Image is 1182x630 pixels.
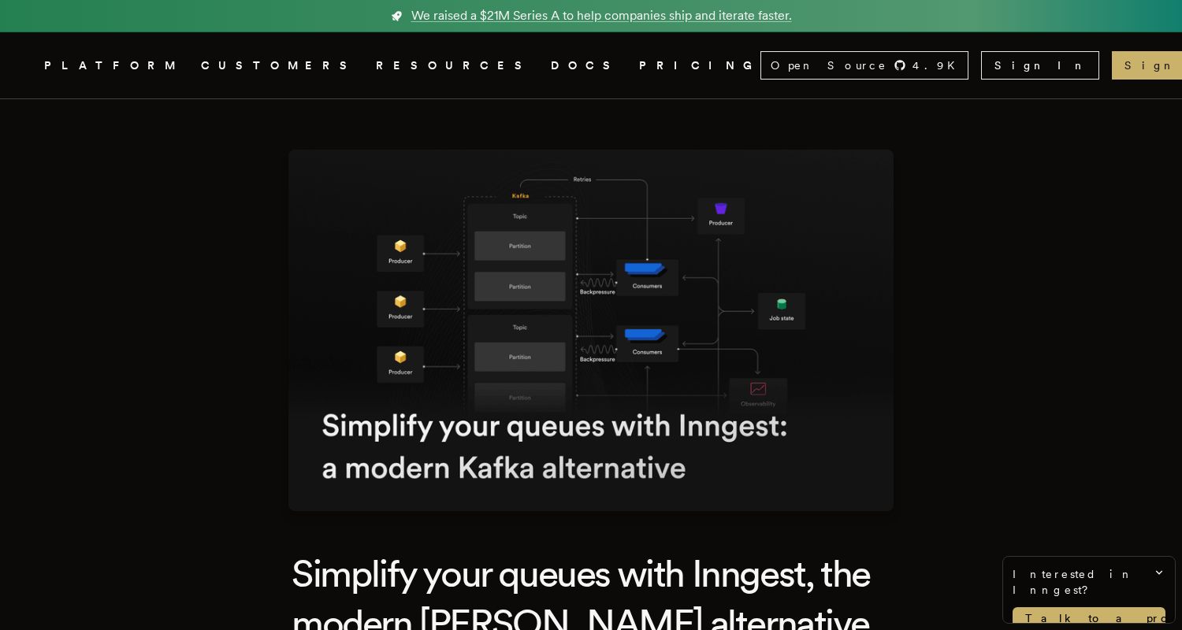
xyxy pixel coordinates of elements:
span: Open Source [771,57,887,73]
button: PLATFORM [44,56,182,76]
a: Sign In [981,51,1099,80]
span: 4.9 K [913,57,965,73]
span: Interested in Inngest? [1013,566,1165,598]
a: PRICING [639,56,760,76]
button: RESOURCES [376,56,532,76]
a: DOCS [551,56,620,76]
img: Featured image for Simplify your queues with Inngest, the modern Kafka alternative blog post [288,150,894,511]
a: Talk to a product expert [1013,607,1165,629]
span: We raised a $21M Series A to help companies ship and iterate faster. [411,6,792,25]
a: CUSTOMERS [201,56,357,76]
